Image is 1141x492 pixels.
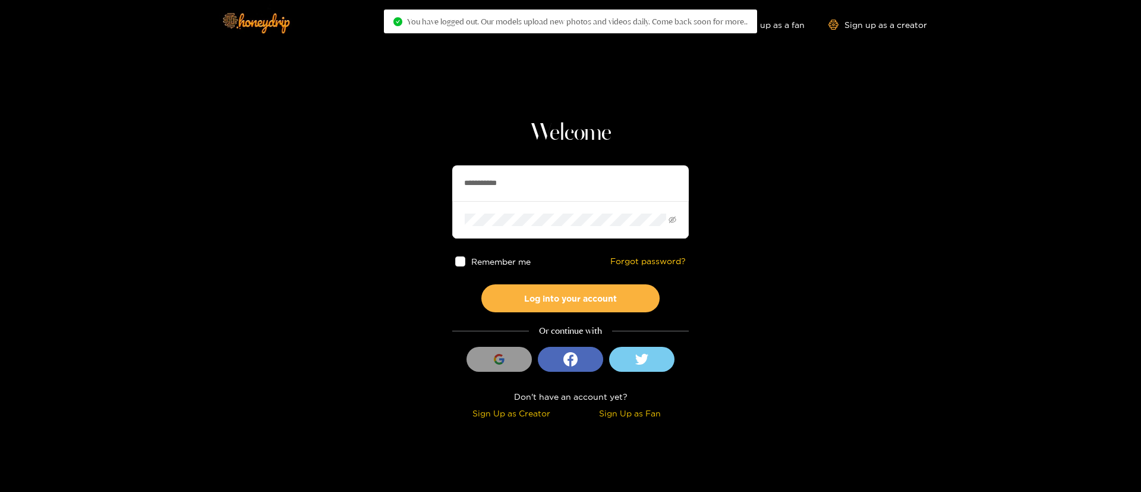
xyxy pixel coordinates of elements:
a: Sign up as a fan [723,20,805,30]
div: Sign Up as Creator [455,406,568,420]
a: Sign up as a creator [828,20,927,30]
div: Don't have an account yet? [452,390,689,403]
div: Or continue with [452,324,689,338]
span: Remember me [471,257,531,266]
button: Log into your account [481,284,660,312]
div: Sign Up as Fan [573,406,686,420]
span: You have logged out. Our models upload new photos and videos daily. Come back soon for more.. [407,17,748,26]
h1: Welcome [452,119,689,148]
span: eye-invisible [669,216,676,224]
span: check-circle [393,17,402,26]
a: Forgot password? [610,256,686,267]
